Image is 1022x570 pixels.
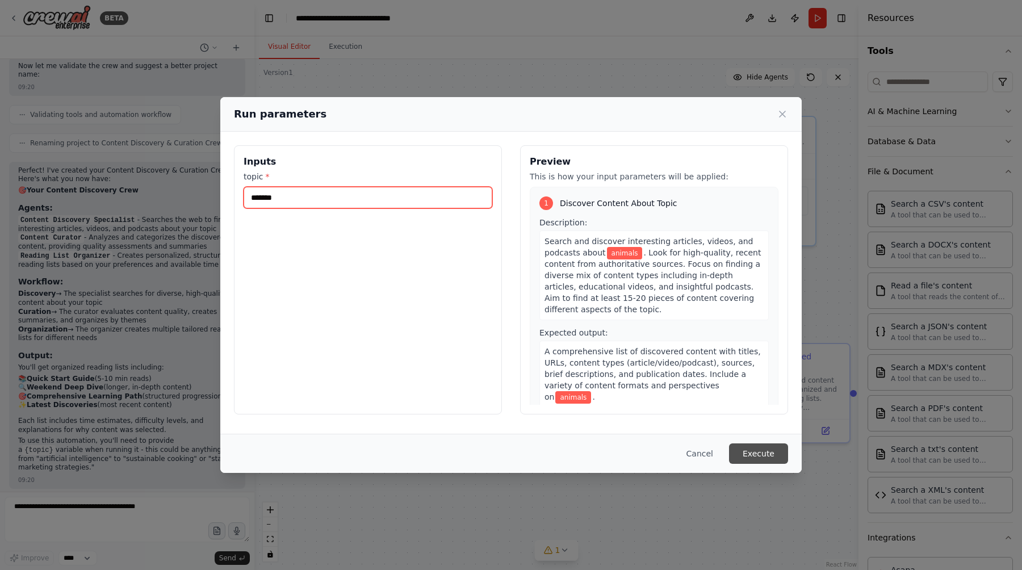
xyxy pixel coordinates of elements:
[530,155,778,169] h3: Preview
[539,328,608,337] span: Expected output:
[607,247,643,259] span: Variable: topic
[539,196,553,210] div: 1
[544,237,753,257] span: Search and discover interesting articles, videos, and podcasts about
[544,347,761,401] span: A comprehensive list of discovered content with titles, URLs, content types (article/video/podcas...
[539,218,587,227] span: Description:
[560,198,677,209] span: Discover Content About Topic
[234,106,326,122] h2: Run parameters
[729,443,788,464] button: Execute
[555,391,591,404] span: Variable: topic
[244,171,492,182] label: topic
[592,392,594,401] span: .
[244,155,492,169] h3: Inputs
[677,443,722,464] button: Cancel
[544,248,761,314] span: . Look for high-quality, recent content from authoritative sources. Focus on finding a diverse mi...
[530,171,778,182] p: This is how your input parameters will be applied:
